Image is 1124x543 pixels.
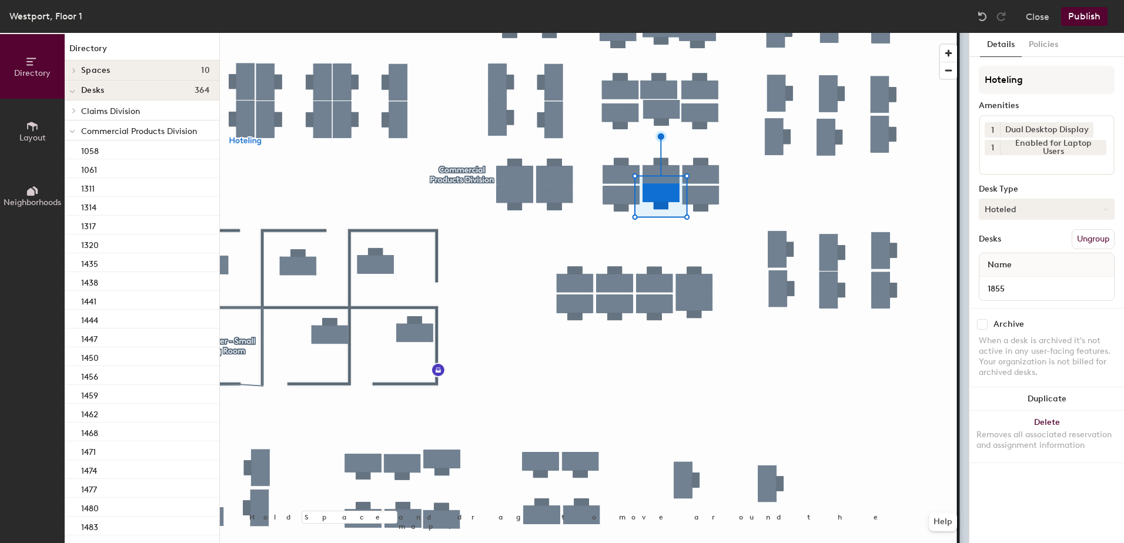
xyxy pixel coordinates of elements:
div: Westport, Floor 1 [9,9,82,24]
div: When a desk is archived it's not active in any user-facing features. Your organization is not bil... [979,336,1115,378]
span: Spaces [81,66,111,75]
span: 1 [991,142,994,154]
span: Commercial Products Division [81,126,197,136]
span: Claims Division [81,106,140,116]
p: 1450 [81,350,99,363]
h1: Directory [65,42,219,61]
p: 1456 [81,368,98,382]
p: 1444 [81,312,98,326]
p: 1459 [81,387,98,401]
button: Duplicate [969,387,1124,411]
button: Policies [1022,33,1065,57]
div: Desk Type [979,185,1115,194]
p: 1471 [81,444,96,457]
button: 1 [985,140,1000,155]
div: Dual Desktop Display [1000,122,1093,138]
p: 1317 [81,218,96,232]
button: Publish [1061,7,1108,26]
button: 1 [985,122,1000,138]
p: 1447 [81,331,98,344]
span: Desks [81,86,104,95]
p: 1468 [81,425,98,438]
p: 1462 [81,406,98,420]
span: 1 [991,124,994,136]
img: Undo [976,11,988,22]
div: Removes all associated reservation and assignment information [976,430,1117,451]
span: 364 [195,86,210,95]
p: 1435 [81,256,98,269]
p: 1314 [81,199,96,213]
button: Hoteled [979,199,1115,220]
p: 1438 [81,274,98,288]
p: 1061 [81,162,97,175]
p: 1483 [81,519,98,532]
p: 1441 [81,293,96,307]
p: 1480 [81,500,99,514]
p: 1477 [81,481,97,495]
p: 1474 [81,462,97,476]
span: Neighborhoods [4,197,61,207]
div: Amenities [979,101,1115,110]
p: 1058 [81,143,99,156]
span: Directory [14,68,51,78]
input: Unnamed desk [982,280,1112,297]
p: 1311 [81,180,95,194]
span: Layout [19,133,46,143]
img: Redo [995,11,1007,22]
button: Close [1026,7,1049,26]
button: Help [929,512,957,531]
button: DeleteRemoves all associated reservation and assignment information [969,411,1124,462]
button: Ungroup [1072,229,1115,249]
p: 1320 [81,237,99,250]
div: Archive [993,320,1024,329]
span: Name [982,254,1018,276]
button: Details [980,33,1022,57]
div: Enabled for Laptop Users [1000,140,1106,155]
span: 10 [201,66,210,75]
div: Desks [979,234,1001,244]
